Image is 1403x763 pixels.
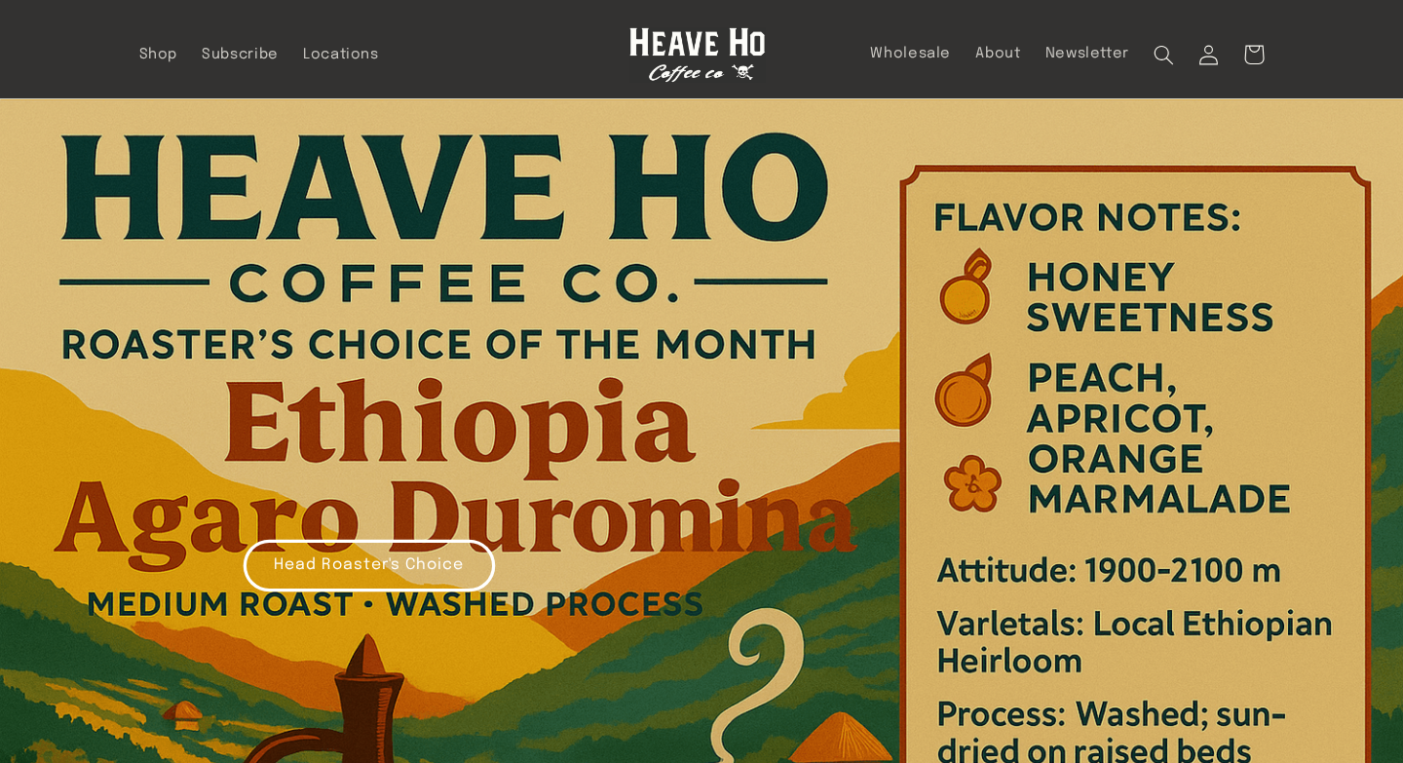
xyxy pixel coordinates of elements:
summary: Search [1142,32,1187,77]
span: About [975,45,1020,63]
a: Head Roaster's Choice [244,540,495,591]
span: Locations [303,46,379,64]
span: Shop [139,46,178,64]
a: Shop [127,33,190,76]
span: Newsletter [1045,45,1129,63]
a: Newsletter [1033,32,1142,75]
a: Wholesale [858,32,964,75]
span: Wholesale [870,45,951,63]
img: Heave Ho Coffee Co [629,27,766,83]
a: About [964,32,1033,75]
span: Subscribe [202,46,279,64]
a: Subscribe [190,33,291,76]
a: Locations [290,33,391,76]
